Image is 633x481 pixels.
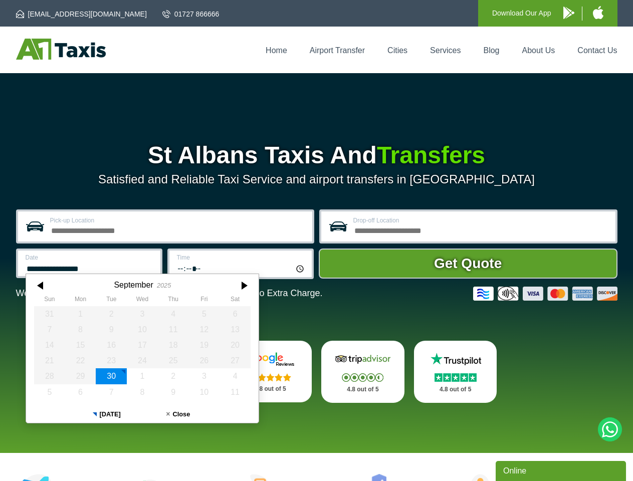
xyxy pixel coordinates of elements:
div: 05 October 2025 [34,384,65,400]
a: Home [266,46,287,55]
th: Saturday [220,296,251,306]
div: 24 September 2025 [127,353,158,368]
div: 04 October 2025 [220,368,251,384]
div: 03 October 2025 [188,368,220,384]
div: 04 September 2025 [157,306,188,322]
p: 4.8 out of 5 [425,383,486,396]
img: A1 Taxis iPhone App [593,6,603,19]
div: 22 September 2025 [65,353,96,368]
a: Blog [483,46,499,55]
label: Drop-off Location [353,217,609,223]
a: Google Stars 4.8 out of 5 [229,341,312,402]
div: 31 August 2025 [34,306,65,322]
div: 09 October 2025 [157,384,188,400]
div: 06 October 2025 [65,384,96,400]
div: 07 October 2025 [96,384,127,400]
p: We Now Accept Card & Contactless Payment In [16,288,323,299]
img: Stars [250,373,291,381]
div: 17 September 2025 [127,337,158,353]
img: Trustpilot [426,352,486,367]
div: 03 September 2025 [127,306,158,322]
a: Airport Transfer [310,46,365,55]
div: 14 September 2025 [34,337,65,353]
a: 01727 866666 [162,9,220,19]
th: Wednesday [127,296,158,306]
div: 01 September 2025 [65,306,96,322]
div: 18 September 2025 [157,337,188,353]
div: 16 September 2025 [96,337,127,353]
button: Close [142,406,214,423]
a: Services [430,46,461,55]
div: 11 October 2025 [220,384,251,400]
div: 11 September 2025 [157,322,188,337]
div: 20 September 2025 [220,337,251,353]
div: 01 October 2025 [127,368,158,384]
img: Stars [435,373,477,382]
div: 09 September 2025 [96,322,127,337]
a: About Us [522,46,555,55]
th: Sunday [34,296,65,306]
div: 26 September 2025 [188,353,220,368]
span: The Car at No Extra Charge. [207,288,322,298]
a: Tripadvisor Stars 4.8 out of 5 [321,341,404,403]
div: 28 September 2025 [34,368,65,384]
div: 19 September 2025 [188,337,220,353]
button: [DATE] [71,406,142,423]
label: Time [177,255,306,261]
th: Tuesday [96,296,127,306]
div: 2025 [156,282,170,289]
img: Credit And Debit Cards [473,287,617,301]
h1: St Albans Taxis And [16,143,617,167]
div: 21 September 2025 [34,353,65,368]
button: Get Quote [319,249,617,279]
th: Thursday [157,296,188,306]
div: September [114,280,153,290]
th: Monday [65,296,96,306]
p: Download Our App [492,7,551,20]
div: 02 October 2025 [157,368,188,384]
p: Satisfied and Reliable Taxi Service and airport transfers in [GEOGRAPHIC_DATA] [16,172,617,186]
img: Google [240,352,300,367]
a: Contact Us [577,46,617,55]
div: 10 October 2025 [188,384,220,400]
div: 05 September 2025 [188,306,220,322]
div: 23 September 2025 [96,353,127,368]
div: 29 September 2025 [65,368,96,384]
img: A1 Taxis Android App [563,7,574,19]
img: Tripadvisor [333,352,393,367]
div: 02 September 2025 [96,306,127,322]
label: Pick-up Location [50,217,306,223]
a: [EMAIL_ADDRESS][DOMAIN_NAME] [16,9,147,19]
div: 27 September 2025 [220,353,251,368]
img: Stars [342,373,383,382]
div: 13 September 2025 [220,322,251,337]
div: 08 September 2025 [65,322,96,337]
label: Date [26,255,154,261]
div: 30 September 2025 [96,368,127,384]
div: 10 September 2025 [127,322,158,337]
span: Transfers [377,142,485,168]
a: Cities [387,46,407,55]
div: 15 September 2025 [65,337,96,353]
p: 4.8 out of 5 [332,383,393,396]
div: 06 September 2025 [220,306,251,322]
div: 12 September 2025 [188,322,220,337]
a: Trustpilot Stars 4.8 out of 5 [414,341,497,403]
div: 08 October 2025 [127,384,158,400]
th: Friday [188,296,220,306]
img: A1 Taxis St Albans LTD [16,39,106,60]
p: 4.8 out of 5 [240,383,301,395]
iframe: chat widget [496,459,628,481]
div: 25 September 2025 [157,353,188,368]
div: 07 September 2025 [34,322,65,337]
